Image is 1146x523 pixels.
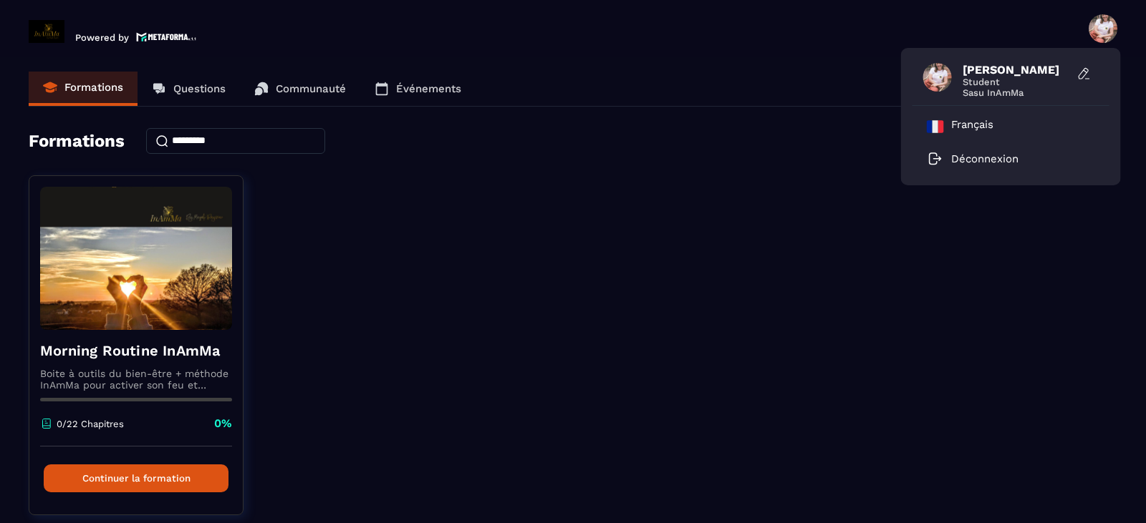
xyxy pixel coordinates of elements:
[276,82,346,95] p: Communauté
[360,72,476,106] a: Événements
[396,82,461,95] p: Événements
[40,187,232,330] img: formation-background
[963,87,1070,98] span: Sasu InAmMa
[214,416,232,431] p: 0%
[240,72,360,106] a: Communauté
[951,118,993,135] p: Français
[29,131,125,151] h4: Formations
[963,77,1070,87] span: Student
[75,32,129,43] p: Powered by
[29,72,138,106] a: Formations
[136,31,196,43] img: logo
[173,82,226,95] p: Questions
[963,63,1070,77] span: [PERSON_NAME]
[64,81,123,94] p: Formations
[57,419,124,429] p: 0/22 Chapitres
[951,152,1019,165] p: Déconnexion
[44,464,228,492] button: Continuer la formation
[40,341,232,361] h4: Morning Routine InAmMa
[29,20,64,43] img: logo-branding
[138,72,240,106] a: Questions
[40,368,232,391] p: Boite à outils du bien-être + méthode InAmMa pour activer son feu et écouter la voix de son coeur...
